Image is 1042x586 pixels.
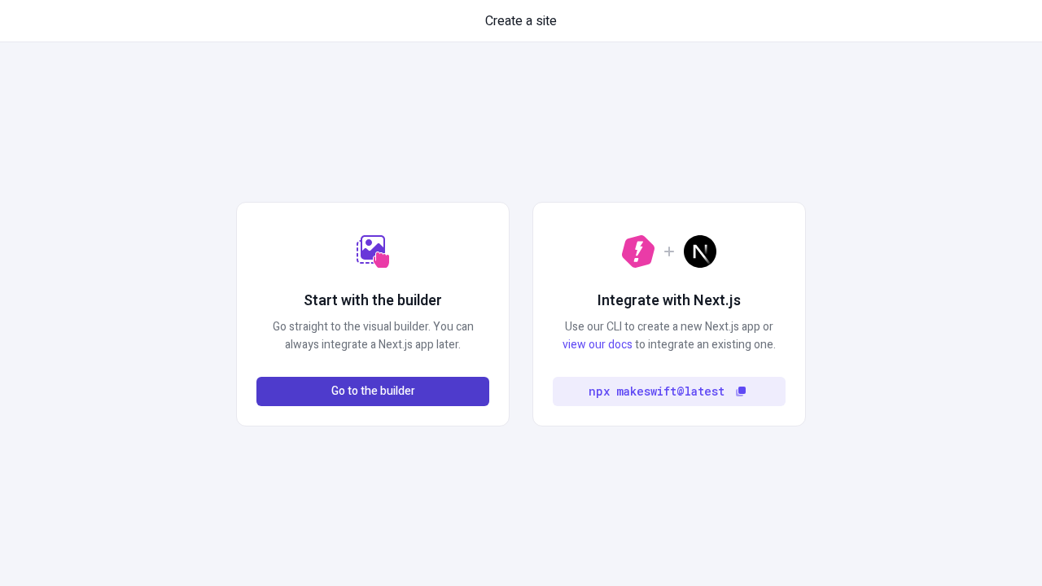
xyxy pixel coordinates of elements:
h2: Integrate with Next.js [598,291,741,312]
p: Use our CLI to create a new Next.js app or to integrate an existing one. [553,318,786,354]
span: Create a site [485,11,557,31]
span: Go to the builder [331,383,415,400]
p: Go straight to the visual builder. You can always integrate a Next.js app later. [256,318,489,354]
button: Go to the builder [256,377,489,406]
a: view our docs [563,336,633,353]
h2: Start with the builder [304,291,442,312]
code: npx makeswift@latest [589,383,725,400]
